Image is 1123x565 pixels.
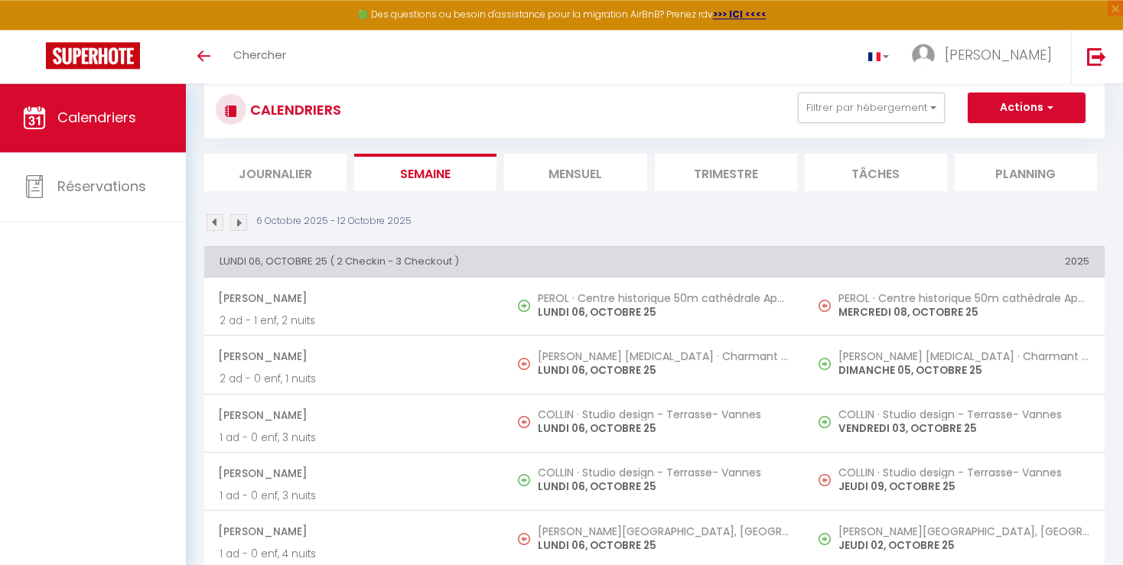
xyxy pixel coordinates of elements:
[538,408,789,421] h5: COLLIN · Studio design - Terrasse- Vannes
[838,350,1089,362] h5: [PERSON_NAME] [MEDICAL_DATA] · Charmant 3 pièces- [GEOGRAPHIC_DATA] avec parking
[838,304,1089,320] p: MERCREDI 08, OCTOBRE 25
[233,47,286,63] span: Chercher
[57,108,136,127] span: Calendriers
[218,459,489,488] span: [PERSON_NAME]
[819,416,831,428] img: NO IMAGE
[57,177,146,196] span: Réservations
[218,284,489,313] span: [PERSON_NAME]
[655,154,797,191] li: Trimestre
[798,93,945,123] button: Filtrer par hébergement
[838,408,1089,421] h5: COLLIN · Studio design - Terrasse- Vannes
[220,488,489,504] p: 1 ad - 0 enf, 3 nuits
[220,430,489,446] p: 1 ad - 0 enf, 3 nuits
[838,525,1089,537] h5: [PERSON_NAME][GEOGRAPHIC_DATA], [GEOGRAPHIC_DATA] (face Préfecture)
[945,45,1052,64] span: [PERSON_NAME]
[220,546,489,562] p: 1 ad - 0 enf, 4 nuits
[838,466,1089,479] h5: COLLIN · Studio design - Terrasse- Vannes
[220,371,489,387] p: 2 ad - 0 enf, 1 nuits
[538,362,789,378] p: LUNDI 06, OCTOBRE 25
[246,93,341,127] h3: CALENDRIERS
[538,421,789,437] p: LUNDI 06, OCTOBRE 25
[218,342,489,371] span: [PERSON_NAME]
[354,154,496,191] li: Semaine
[46,42,140,69] img: Super Booking
[838,479,1089,495] p: JEUDI 09, OCTOBRE 25
[538,525,789,537] h5: [PERSON_NAME][GEOGRAPHIC_DATA], [GEOGRAPHIC_DATA] (face Préfecture)
[838,537,1089,554] p: JEUDI 02, OCTOBRE 25
[538,292,789,304] h5: PEROL · Centre historique 50m cathédrale Appartement cosy
[256,214,412,229] p: 6 Octobre 2025 - 12 Octobre 2025
[504,154,646,191] li: Mensuel
[1087,47,1106,66] img: logout
[218,517,489,546] span: [PERSON_NAME]
[955,154,1097,191] li: Planning
[204,154,347,191] li: Journalier
[819,474,831,486] img: NO IMAGE
[805,154,947,191] li: Tâches
[218,401,489,430] span: [PERSON_NAME]
[518,533,530,545] img: NO IMAGE
[518,358,530,370] img: NO IMAGE
[819,533,831,545] img: NO IMAGE
[538,304,789,320] p: LUNDI 06, OCTOBRE 25
[819,358,831,370] img: NO IMAGE
[222,30,298,83] a: Chercher
[900,30,1071,83] a: ... [PERSON_NAME]
[838,421,1089,437] p: VENDREDI 03, OCTOBRE 25
[968,93,1086,123] button: Actions
[518,416,530,428] img: NO IMAGE
[538,466,789,479] h5: COLLIN · Studio design - Terrasse- Vannes
[538,479,789,495] p: LUNDI 06, OCTOBRE 25
[912,44,935,67] img: ...
[220,313,489,329] p: 2 ad - 1 enf, 2 nuits
[538,537,789,554] p: LUNDI 06, OCTOBRE 25
[805,246,1105,277] th: 2025
[538,350,789,362] h5: [PERSON_NAME] [MEDICAL_DATA] · Charmant 3 pièces- [GEOGRAPHIC_DATA] avec parking
[819,300,831,312] img: NO IMAGE
[713,8,767,21] a: >>> ICI <<<<
[838,292,1089,304] h5: PEROL · Centre historique 50m cathédrale Appartement cosy
[838,362,1089,378] p: DIMANCHE 05, OCTOBRE 25
[204,246,805,277] th: LUNDI 06, OCTOBRE 25 ( 2 Checkin - 3 Checkout )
